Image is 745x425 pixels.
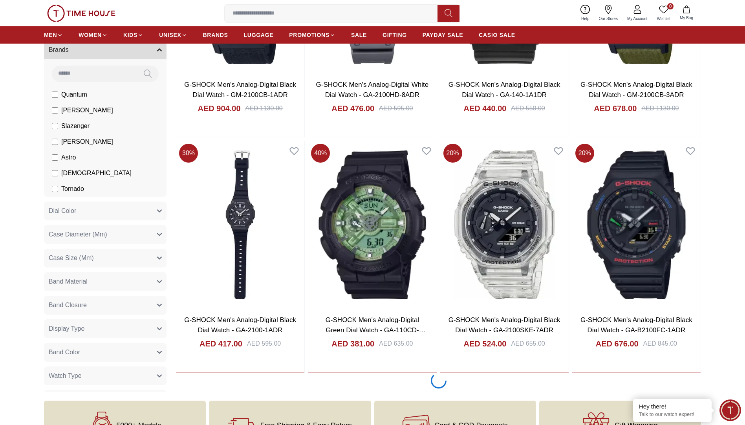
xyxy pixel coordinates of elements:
[159,31,181,39] span: UNISEX
[123,28,143,42] a: KIDS
[44,40,167,59] button: Brands
[596,338,639,349] h4: AED 676.00
[52,185,58,192] input: Tornado
[464,103,507,114] h4: AED 440.00
[52,123,58,129] input: Slazenger
[383,28,407,42] a: GIFTING
[624,16,651,22] span: My Account
[719,399,741,421] div: Chat Widget
[198,103,241,114] h4: AED 904.00
[580,81,692,99] a: G-SHOCK Men's Analog-Digital Black Dial Watch - GM-2100CB-3ADR
[443,144,462,163] span: 20 %
[79,31,102,39] span: WOMEN
[159,28,187,42] a: UNISEX
[44,366,167,385] button: Watch Type
[244,31,274,39] span: LUGGAGE
[49,277,88,286] span: Band Material
[44,31,57,39] span: MEN
[61,121,90,130] span: Slazenger
[308,141,436,309] img: G-SHOCK Men's Analog-Digital Green Dial Watch - GA-110CD-1A3DR
[594,103,637,114] h4: AED 678.00
[643,339,677,348] div: AED 845.00
[52,154,58,160] input: Astro
[423,28,463,42] a: PAYDAY SALE
[49,45,69,54] span: Brands
[511,339,545,348] div: AED 655.00
[448,316,560,334] a: G-SHOCK Men's Analog-Digital Black Dial Watch - GA-2100SKE-7ADR
[423,31,463,39] span: PAYDAY SALE
[654,16,674,22] span: Wishlist
[677,15,696,21] span: My Bag
[577,3,594,23] a: Help
[44,248,167,267] button: Case Size (Mm)
[351,31,367,39] span: SALE
[448,81,560,99] a: G-SHOCK Men's Analog-Digital Black Dial Watch - GA-140-1A1DR
[61,168,132,178] span: [DEMOGRAPHIC_DATA]
[44,343,167,361] button: Band Color
[61,184,84,193] span: Tornado
[44,225,167,244] button: Case Diameter (Mm)
[379,339,413,348] div: AED 635.00
[511,104,545,113] div: AED 550.00
[123,31,137,39] span: KIDS
[184,316,296,334] a: G-SHOCK Men's Analog-Digital Black Dial Watch - GA-2100-1ADR
[572,141,701,309] img: G-SHOCK Men's Analog-Digital Black Dial Watch - GA-B2100FC-1ADR
[49,347,80,357] span: Band Color
[351,28,367,42] a: SALE
[49,324,84,333] span: Display Type
[289,31,329,39] span: PROMOTIONS
[479,28,515,42] a: CASIO SALE
[479,31,515,39] span: CASIO SALE
[79,28,108,42] a: WOMEN
[61,90,87,99] span: Quantum
[247,339,281,348] div: AED 595.00
[245,104,283,113] div: AED 1130.00
[179,144,198,163] span: 30 %
[652,3,675,23] a: 0Wishlist
[316,81,429,99] a: G-SHOCK Men's Analog-Digital White Dial Watch - GA-2100HD-8ADR
[52,91,58,97] input: Quantum
[44,319,167,338] button: Display Type
[49,229,107,239] span: Case Diameter (Mm)
[49,300,87,310] span: Band Closure
[641,104,679,113] div: AED 1130.00
[52,107,58,113] input: [PERSON_NAME]
[61,152,76,162] span: Astro
[184,81,296,99] a: G-SHOCK Men's Analog-Digital Black Dial Watch - GM-2100CB-1ADR
[383,31,407,39] span: GIFTING
[49,253,94,262] span: Case Size (Mm)
[289,28,335,42] a: PROMOTIONS
[580,316,692,334] a: G-SHOCK Men's Analog-Digital Black Dial Watch - GA-B2100FC-1ADR
[44,201,167,220] button: Dial Color
[596,16,621,22] span: Our Stores
[49,371,82,380] span: Watch Type
[464,338,507,349] h4: AED 524.00
[575,144,594,163] span: 20 %
[639,411,706,418] p: Talk to our watch expert!
[667,3,674,9] span: 0
[52,138,58,145] input: [PERSON_NAME]
[176,141,304,309] img: G-SHOCK Men's Analog-Digital Black Dial Watch - GA-2100-1ADR
[44,295,167,314] button: Band Closure
[61,137,113,146] span: [PERSON_NAME]
[331,103,374,114] h4: AED 476.00
[331,338,374,349] h4: AED 381.00
[44,272,167,291] button: Band Material
[311,144,330,163] span: 40 %
[200,338,242,349] h4: AED 417.00
[61,105,113,115] span: [PERSON_NAME]
[675,4,698,22] button: My Bag
[440,141,569,309] img: G-SHOCK Men's Analog-Digital Black Dial Watch - GA-2100SKE-7ADR
[49,206,76,215] span: Dial Color
[578,16,593,22] span: Help
[44,390,167,409] button: Dial Shape
[47,5,115,22] img: ...
[639,403,706,410] div: Hey there!
[52,170,58,176] input: [DEMOGRAPHIC_DATA]
[203,31,228,39] span: BRANDS
[44,28,63,42] a: MEN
